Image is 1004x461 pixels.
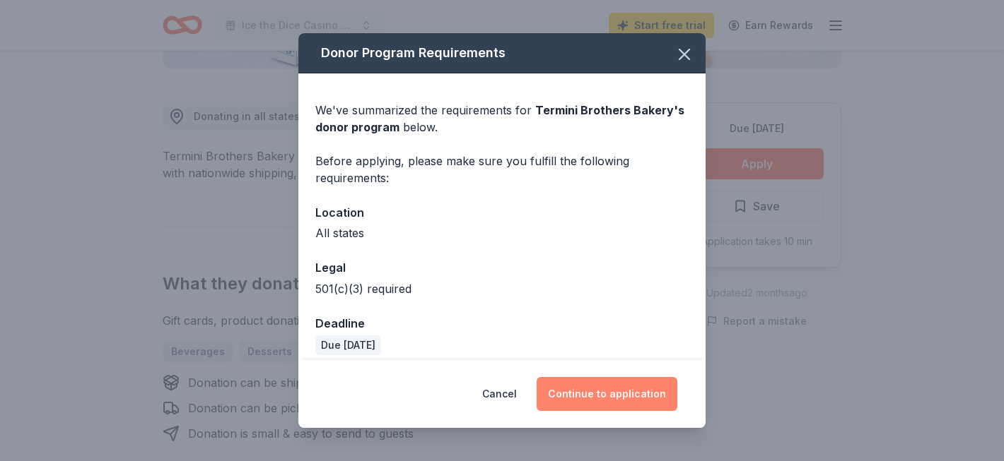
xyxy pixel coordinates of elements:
div: All states [315,224,689,241]
button: Continue to application [537,377,677,411]
div: Donor Program Requirements [298,33,706,73]
div: Location [315,203,689,222]
div: Due [DATE] [315,335,381,355]
div: Legal [315,258,689,277]
div: We've summarized the requirements for below. [315,102,689,136]
div: 501(c)(3) required [315,280,689,297]
div: Deadline [315,314,689,333]
button: Cancel [482,377,517,411]
div: Before applying, please make sure you fulfill the following requirements: [315,152,689,186]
